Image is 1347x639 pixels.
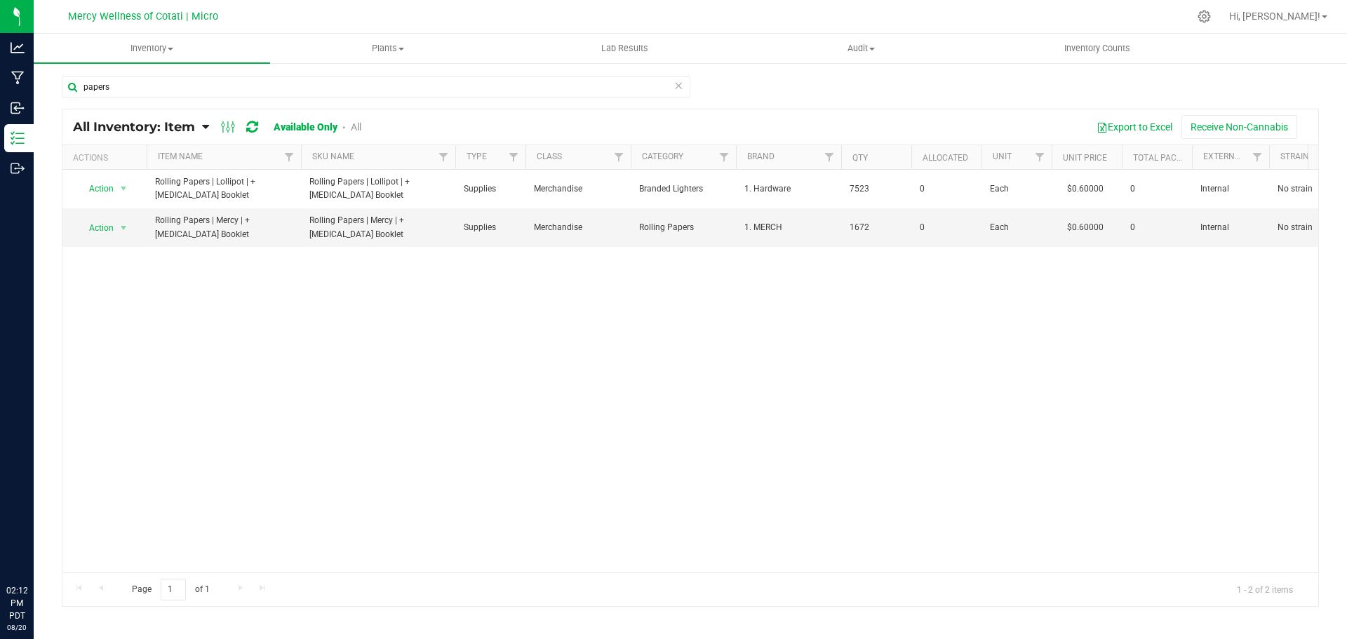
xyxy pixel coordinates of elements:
[14,527,56,569] iframe: Resource center
[923,153,968,163] a: Allocated
[115,218,133,238] span: select
[351,121,361,133] a: All
[534,182,622,196] span: Merchandise
[6,622,27,633] p: 08/20
[1130,182,1184,196] span: 0
[6,584,27,622] p: 02:12 PM PDT
[747,152,775,161] a: Brand
[1130,221,1184,234] span: 0
[11,101,25,115] inline-svg: Inbound
[309,214,447,241] span: Rolling Papers | Mercy | + [MEDICAL_DATA] Booklet
[920,182,973,196] span: 0
[993,152,1012,161] a: Unit
[155,214,293,241] span: Rolling Papers | Mercy | + [MEDICAL_DATA] Booklet
[852,153,868,163] a: Qty
[1133,153,1203,163] a: Total Packages
[467,152,487,161] a: Type
[464,182,517,196] span: Supplies
[76,179,114,199] span: Action
[639,221,728,234] span: Rolling Papers
[639,182,728,196] span: Branded Lighters
[73,119,195,135] span: All Inventory: Item
[1200,221,1261,234] span: Internal
[537,152,562,161] a: Class
[990,221,1043,234] span: Each
[34,42,270,55] span: Inventory
[270,34,507,63] a: Plants
[1045,42,1149,55] span: Inventory Counts
[464,221,517,234] span: Supplies
[850,182,903,196] span: 7523
[818,145,841,169] a: Filter
[11,41,25,55] inline-svg: Analytics
[68,11,218,22] span: Mercy Wellness of Cotati | Micro
[850,221,903,234] span: 1672
[1063,153,1107,163] a: Unit Price
[990,182,1043,196] span: Each
[11,131,25,145] inline-svg: Inventory
[608,145,631,169] a: Filter
[1226,579,1304,600] span: 1 - 2 of 2 items
[744,42,979,55] span: Audit
[62,76,690,97] input: Search Item Name, Retail Display Name, SKU, Part Number...
[432,145,455,169] a: Filter
[161,579,186,600] input: 1
[744,221,833,234] span: 1. MERCH
[120,579,221,600] span: Page of 1
[1060,179,1111,199] span: $0.60000
[1181,115,1297,139] button: Receive Non-Cannabis
[309,175,447,202] span: Rolling Papers | Lollipot | + [MEDICAL_DATA] Booklet
[312,152,354,161] a: SKU Name
[76,218,114,238] span: Action
[1229,11,1320,22] span: Hi, [PERSON_NAME]!
[73,153,141,163] div: Actions
[507,34,743,63] a: Lab Results
[743,34,979,63] a: Audit
[920,221,973,234] span: 0
[34,34,270,63] a: Inventory
[155,175,293,202] span: Rolling Papers | Lollipot | + [MEDICAL_DATA] Booklet
[1280,152,1309,161] a: Strain
[271,42,506,55] span: Plants
[502,145,525,169] a: Filter
[274,121,337,133] a: Available Only
[1203,152,1287,161] a: External/Internal
[744,182,833,196] span: 1. Hardware
[534,221,622,234] span: Merchandise
[673,76,683,95] span: Clear
[979,34,1216,63] a: Inventory Counts
[158,152,203,161] a: Item Name
[41,525,58,542] iframe: Resource center unread badge
[278,145,301,169] a: Filter
[115,179,133,199] span: select
[1087,115,1181,139] button: Export to Excel
[1200,182,1261,196] span: Internal
[11,161,25,175] inline-svg: Outbound
[1246,145,1269,169] a: Filter
[582,42,667,55] span: Lab Results
[1195,10,1213,23] div: Manage settings
[11,71,25,85] inline-svg: Manufacturing
[713,145,736,169] a: Filter
[73,119,202,135] a: All Inventory: Item
[642,152,683,161] a: Category
[1028,145,1052,169] a: Filter
[1060,217,1111,238] span: $0.60000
